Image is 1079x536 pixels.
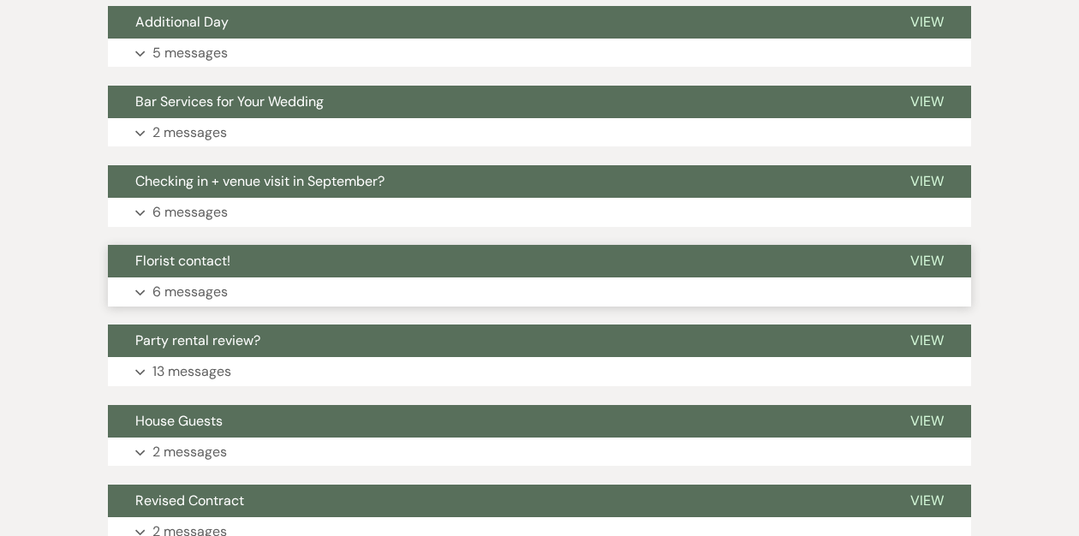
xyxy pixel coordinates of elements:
button: View [883,325,971,357]
p: 2 messages [152,122,227,144]
span: View [910,491,944,509]
button: 13 messages [108,357,971,386]
button: Party rental review? [108,325,883,357]
span: View [910,412,944,430]
button: Revised Contract [108,485,883,517]
button: View [883,405,971,438]
button: 2 messages [108,118,971,147]
span: Florist contact! [135,252,230,270]
span: House Guests [135,412,223,430]
span: Checking in + venue visit in September? [135,172,385,190]
button: Bar Services for Your Wedding [108,86,883,118]
button: 2 messages [108,438,971,467]
button: House Guests [108,405,883,438]
span: Revised Contract [135,491,244,509]
span: Additional Day [135,13,229,31]
span: View [910,252,944,270]
button: 6 messages [108,198,971,227]
button: View [883,6,971,39]
p: 13 messages [152,360,231,383]
span: View [910,13,944,31]
button: 5 messages [108,39,971,68]
span: View [910,172,944,190]
button: Checking in + venue visit in September? [108,165,883,198]
button: Additional Day [108,6,883,39]
p: 2 messages [152,441,227,463]
button: 6 messages [108,277,971,307]
span: View [910,331,944,349]
span: Bar Services for Your Wedding [135,92,324,110]
button: View [883,86,971,118]
button: View [883,485,971,517]
p: 6 messages [152,201,228,223]
button: View [883,245,971,277]
span: View [910,92,944,110]
p: 5 messages [152,42,228,64]
span: Party rental review? [135,331,260,349]
button: Florist contact! [108,245,883,277]
p: 6 messages [152,281,228,303]
button: View [883,165,971,198]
